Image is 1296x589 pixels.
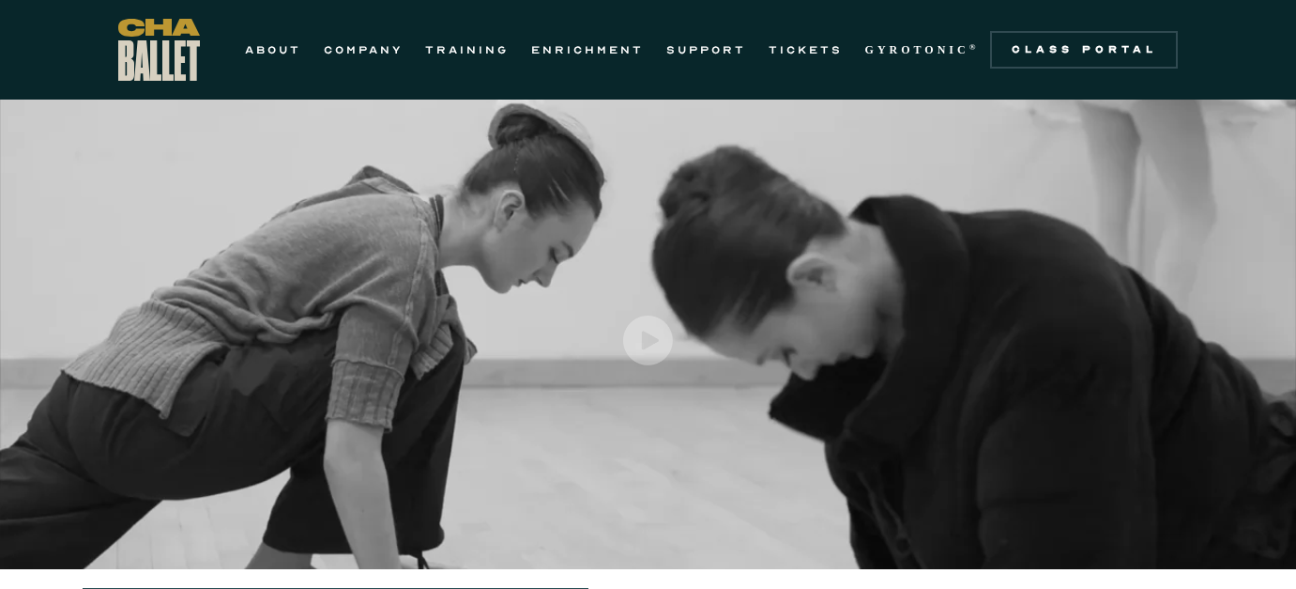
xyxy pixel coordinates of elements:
a: ABOUT [245,39,301,61]
a: GYROTONIC® [865,39,980,61]
strong: GYROTONIC [865,43,969,56]
a: ENRICHMENT [531,39,644,61]
div: Class Portal [1001,42,1166,57]
a: home [118,19,200,81]
a: TICKETS [769,39,843,61]
a: SUPPORT [666,39,746,61]
a: TRAINING [425,39,509,61]
a: COMPANY [324,39,403,61]
sup: ® [969,42,980,52]
a: Class Portal [990,31,1178,69]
